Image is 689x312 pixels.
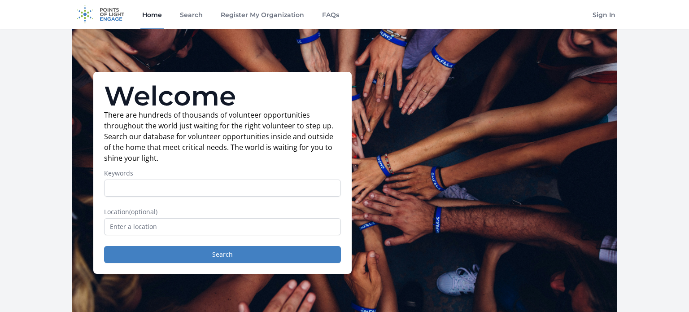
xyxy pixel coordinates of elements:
[104,169,341,178] label: Keywords
[104,83,341,110] h1: Welcome
[104,218,341,235] input: Enter a location
[129,207,157,216] span: (optional)
[104,207,341,216] label: Location
[104,246,341,263] button: Search
[104,110,341,163] p: There are hundreds of thousands of volunteer opportunities throughout the world just waiting for ...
